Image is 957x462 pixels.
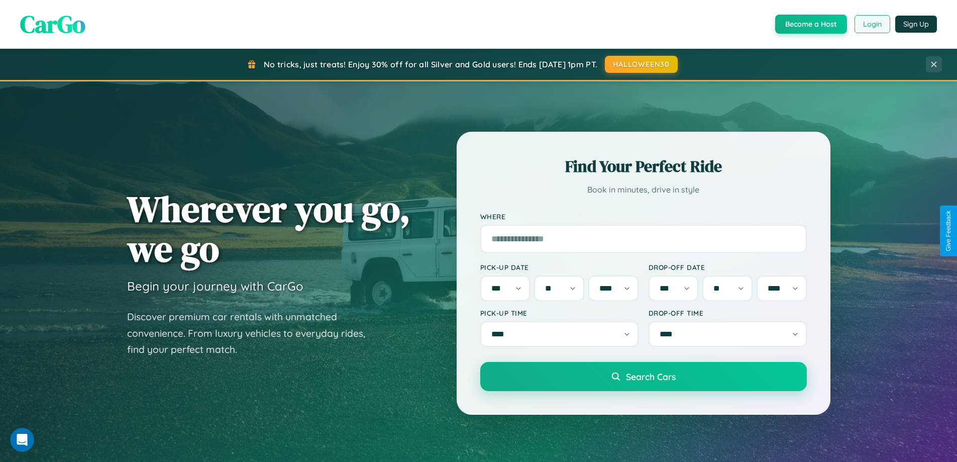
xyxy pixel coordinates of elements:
[480,309,639,317] label: Pick-up Time
[10,428,34,452] iframe: Intercom live chat
[127,279,303,294] h3: Begin your journey with CarGo
[480,263,639,271] label: Pick-up Date
[649,309,807,317] label: Drop-off Time
[127,309,378,358] p: Discover premium car rentals with unmatched convenience. From luxury vehicles to everyday rides, ...
[626,371,676,382] span: Search Cars
[480,155,807,177] h2: Find Your Perfect Ride
[945,211,952,251] div: Give Feedback
[480,362,807,391] button: Search Cars
[775,15,847,34] button: Become a Host
[855,15,890,33] button: Login
[480,212,807,221] label: Where
[649,263,807,271] label: Drop-off Date
[895,16,937,33] button: Sign Up
[264,59,597,69] span: No tricks, just treats! Enjoy 30% off for all Silver and Gold users! Ends [DATE] 1pm PT.
[480,182,807,197] p: Book in minutes, drive in style
[127,189,410,268] h1: Wherever you go, we go
[605,56,678,73] button: HALLOWEEN30
[20,8,85,41] span: CarGo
